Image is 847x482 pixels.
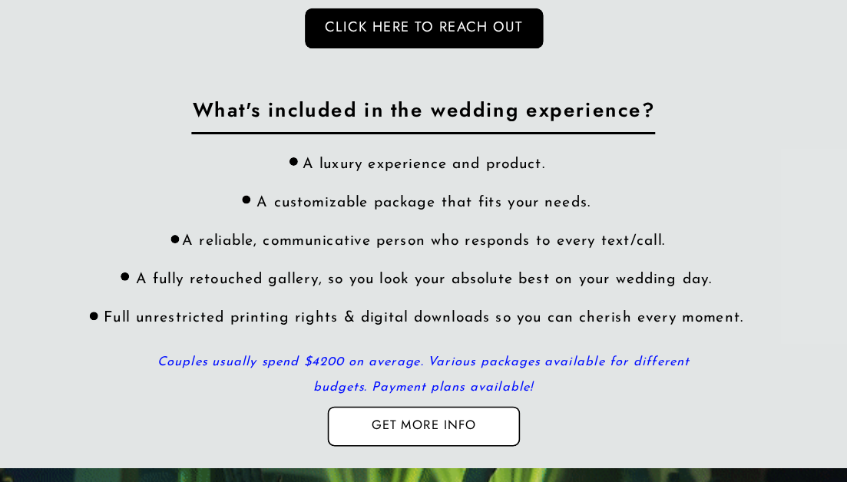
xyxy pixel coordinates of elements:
a: click here to reach out [304,8,544,48]
a: Get more info [355,417,492,437]
span: A luxury experience and product. [303,157,546,171]
h2: What's included in the wedding experience? [158,98,690,124]
div: A reliable, communicative person who responds to every text/call. A fully retouched gallery, so y... [87,154,761,377]
span: A customizable package that fits your needs. [256,195,591,210]
i: Couples usually spend $4200 on average. Various packages available for different budgets. Payment... [157,356,689,395]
